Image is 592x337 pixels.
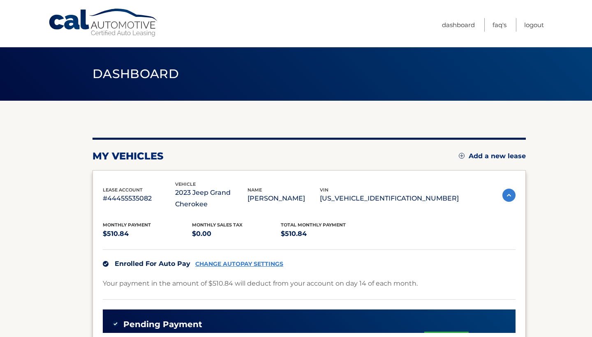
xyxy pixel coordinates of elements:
[442,18,475,32] a: Dashboard
[175,187,247,210] p: 2023 Jeep Grand Cherokee
[123,319,202,330] span: Pending Payment
[175,181,196,187] span: vehicle
[115,260,190,268] span: Enrolled For Auto Pay
[320,193,459,204] p: [US_VEHICLE_IDENTIFICATION_NUMBER]
[103,222,151,228] span: Monthly Payment
[192,222,243,228] span: Monthly sales Tax
[320,187,328,193] span: vin
[459,153,465,159] img: add.svg
[502,189,516,202] img: accordion-active.svg
[92,150,164,162] h2: my vehicles
[281,228,370,240] p: $510.84
[103,193,175,204] p: #44455535082
[247,193,320,204] p: [PERSON_NAME]
[524,18,544,32] a: Logout
[281,222,346,228] span: Total Monthly Payment
[493,18,506,32] a: FAQ's
[103,187,143,193] span: lease account
[92,66,179,81] span: Dashboard
[103,261,109,267] img: check.svg
[195,261,283,268] a: CHANGE AUTOPAY SETTINGS
[113,321,118,327] img: check-green.svg
[48,8,159,37] a: Cal Automotive
[459,152,526,160] a: Add a new lease
[103,228,192,240] p: $510.84
[247,187,262,193] span: name
[103,278,418,289] p: Your payment in the amount of $510.84 will deduct from your account on day 14 of each month.
[192,228,281,240] p: $0.00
